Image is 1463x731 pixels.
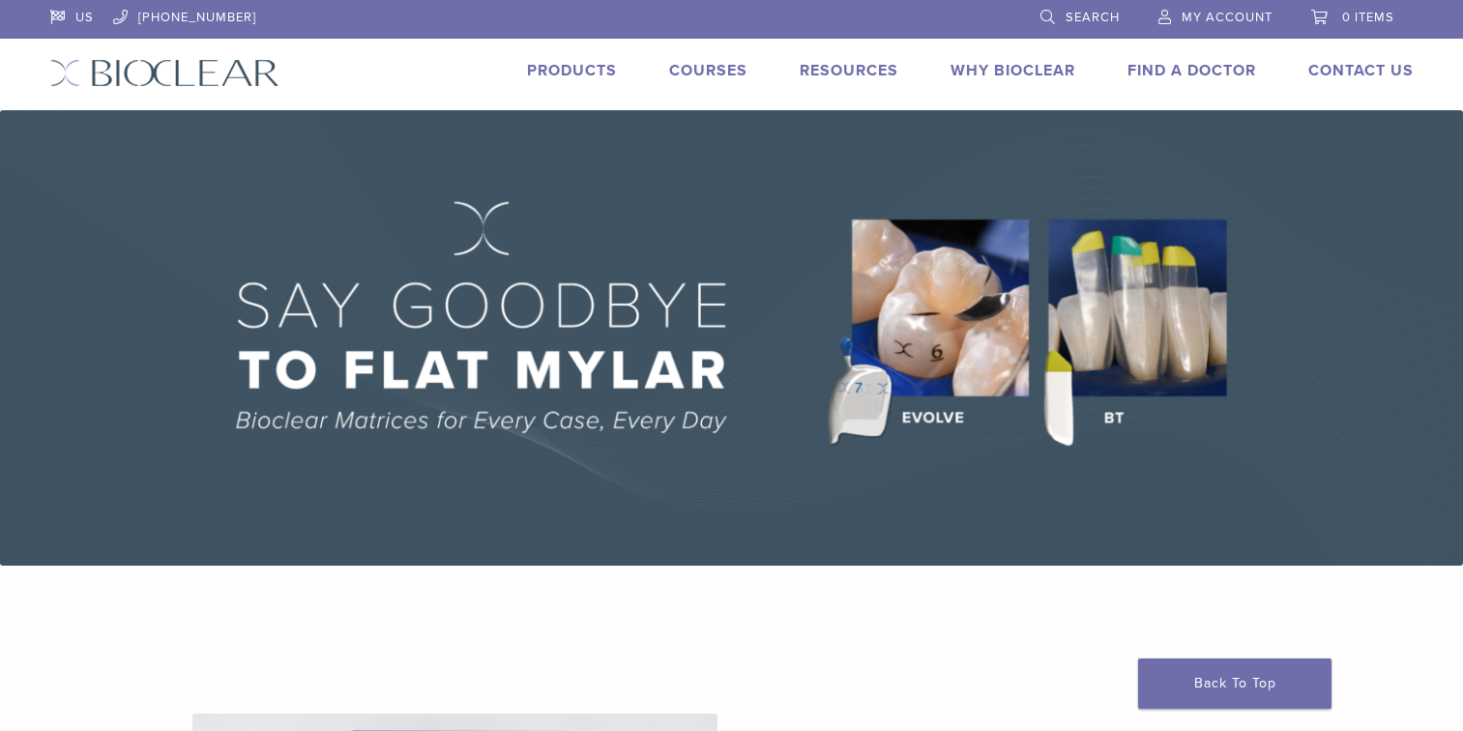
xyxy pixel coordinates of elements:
[1342,10,1394,25] span: 0 items
[1182,10,1273,25] span: My Account
[1308,61,1414,80] a: Contact Us
[1066,10,1120,25] span: Search
[800,61,898,80] a: Resources
[1138,658,1331,709] a: Back To Top
[527,61,617,80] a: Products
[951,61,1075,80] a: Why Bioclear
[1127,61,1256,80] a: Find A Doctor
[50,59,279,87] img: Bioclear
[669,61,747,80] a: Courses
